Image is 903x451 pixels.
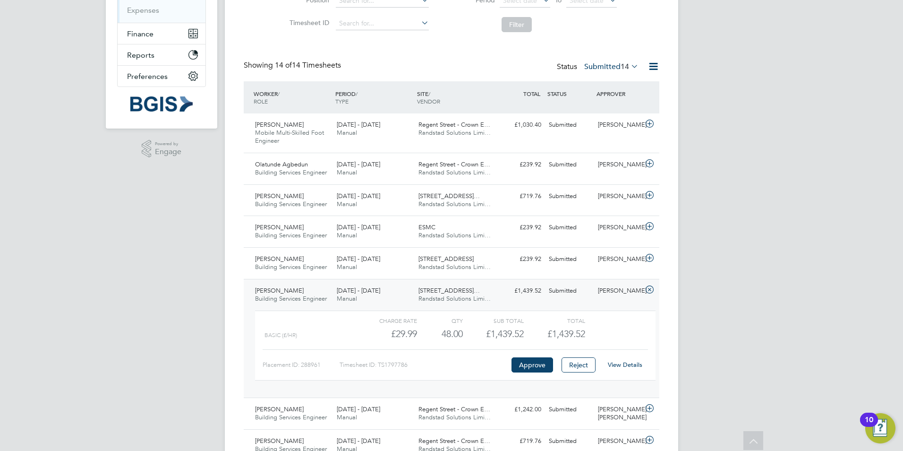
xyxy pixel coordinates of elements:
span: / [278,90,280,97]
div: QTY [417,315,463,326]
div: £239.92 [496,220,545,235]
div: Timesheet ID: TS1797786 [340,357,509,373]
input: Search for... [336,17,429,30]
a: Expenses [127,6,159,15]
div: [PERSON_NAME] [594,283,643,299]
div: Total [524,315,585,326]
span: Engage [155,148,181,156]
span: Randstad Solutions Limi… [418,295,491,303]
div: [PERSON_NAME] [594,117,643,133]
div: WORKER [251,85,333,110]
div: 48.00 [417,326,463,342]
a: View Details [608,361,642,369]
span: Reports [127,51,154,60]
span: / [428,90,430,97]
img: bgis-logo-retina.png [130,96,193,112]
div: £239.92 [496,157,545,173]
div: Submitted [545,402,594,417]
div: Submitted [545,117,594,133]
button: Finance [118,23,205,44]
div: Showing [244,61,343,70]
div: £1,030.40 [496,117,545,133]
label: Submitted [584,62,639,71]
span: Building Services Engineer [255,295,327,303]
span: Finance [127,29,153,38]
span: Regent Street - Crown E… [418,437,490,445]
span: Mobile Multi-Skilled Foot Engineer [255,129,324,145]
span: TOTAL [523,90,540,97]
span: [PERSON_NAME] [255,192,304,200]
span: TYPE [335,97,349,105]
div: [PERSON_NAME] [594,434,643,449]
button: Open Resource Center, 10 new notifications [865,413,895,443]
span: Olatunde Agbedun [255,160,308,168]
span: Building Services Engineer [255,413,327,421]
span: [DATE] - [DATE] [337,405,380,413]
div: Submitted [545,434,594,449]
span: Powered by [155,140,181,148]
button: Reports [118,44,205,65]
div: Placement ID: 288961 [263,357,340,373]
div: Sub Total [463,315,524,326]
span: Randstad Solutions Limi… [418,231,491,239]
span: Manual [337,200,357,208]
span: £1,439.52 [547,328,585,339]
div: £719.76 [496,189,545,204]
span: [PERSON_NAME] [255,223,304,231]
span: ESMC [418,223,435,231]
span: [DATE] - [DATE] [337,121,380,129]
div: £239.92 [496,252,545,267]
span: Manual [337,168,357,176]
div: Submitted [545,157,594,173]
span: Basic (£/HR) [264,332,297,338]
span: Building Services Engineer [255,263,327,271]
span: [STREET_ADDRESS]… [418,286,480,295]
span: Building Services Engineer [255,168,327,176]
div: £1,439.52 [463,326,524,342]
span: 14 [621,62,629,71]
div: Status [557,61,640,74]
span: [DATE] - [DATE] [337,160,380,168]
span: [DATE] - [DATE] [337,192,380,200]
span: / [356,90,358,97]
button: Filter [502,17,532,32]
div: Submitted [545,220,594,235]
div: £29.99 [356,326,417,342]
div: APPROVER [594,85,643,102]
div: Charge rate [356,315,417,326]
div: [PERSON_NAME] [594,220,643,235]
span: Regent Street - Crown E… [418,121,490,129]
span: [DATE] - [DATE] [337,223,380,231]
div: [PERSON_NAME] [594,189,643,204]
span: [PERSON_NAME] [255,121,304,129]
span: 14 Timesheets [275,61,341,70]
div: [PERSON_NAME] [PERSON_NAME] [594,402,643,425]
span: Preferences [127,72,168,81]
span: 14 of [275,61,292,70]
div: £719.76 [496,434,545,449]
div: 10 [865,420,873,432]
span: [PERSON_NAME] [255,437,304,445]
span: Manual [337,295,357,303]
span: Regent Street - Crown E… [418,160,490,168]
span: [PERSON_NAME] [255,405,304,413]
div: £1,242.00 [496,402,545,417]
span: Building Services Engineer [255,200,327,208]
div: STATUS [545,85,594,102]
div: [PERSON_NAME] [594,157,643,173]
button: Reject [562,357,596,373]
span: Randstad Solutions Limi… [418,129,491,137]
span: Randstad Solutions Limi… [418,263,491,271]
span: Manual [337,231,357,239]
span: [DATE] - [DATE] [337,286,380,295]
span: [PERSON_NAME] [255,255,304,263]
div: Submitted [545,189,594,204]
span: Manual [337,263,357,271]
div: Submitted [545,283,594,299]
span: Randstad Solutions Limi… [418,168,491,176]
div: SITE [415,85,496,110]
span: Manual [337,129,357,137]
a: Go to home page [117,96,206,112]
span: Randstad Solutions Limi… [418,200,491,208]
span: [PERSON_NAME] [255,286,304,295]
